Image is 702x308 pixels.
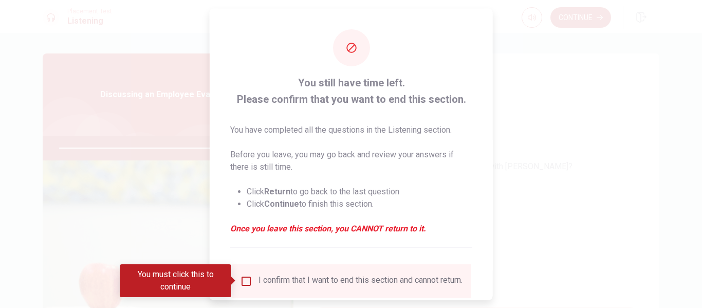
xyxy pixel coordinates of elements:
em: Once you leave this section, you CANNOT return to it. [230,222,472,234]
p: You have completed all the questions in the Listening section. [230,123,472,136]
li: Click to finish this section. [247,197,472,210]
div: You must click this to continue [120,264,231,297]
strong: Return [264,186,290,196]
span: You still have time left. Please confirm that you want to end this section. [230,74,472,107]
li: Click to go back to the last question [247,185,472,197]
strong: Continue [264,198,299,208]
p: Before you leave, you may go back and review your answers if there is still time. [230,148,472,173]
div: I confirm that I want to end this section and cannot return. [258,275,463,287]
span: You must click this to continue [240,275,252,287]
